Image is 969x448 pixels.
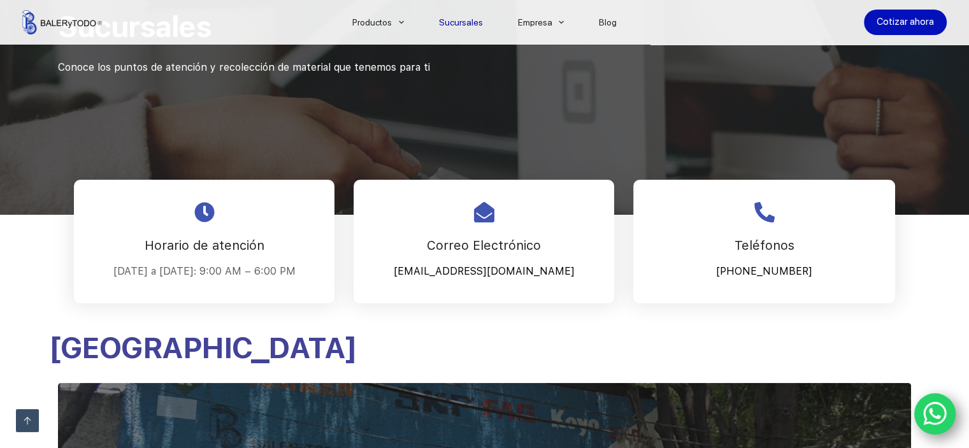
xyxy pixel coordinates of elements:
a: Cotizar ahora [864,10,947,35]
span: Teléfonos [735,238,794,253]
img: Balerytodo [22,10,102,34]
p: [PHONE_NUMBER] [649,262,879,281]
a: WhatsApp [914,393,956,435]
span: Correo Electrónico [427,238,541,253]
a: Ir arriba [16,409,39,432]
p: [EMAIL_ADDRESS][DOMAIN_NAME] [370,262,598,281]
span: [DATE] a [DATE]: 9:00 AM – 6:00 PM [113,265,296,277]
span: [GEOGRAPHIC_DATA] [48,330,357,365]
span: Horario de atención [145,238,264,253]
span: Conoce los puntos de atención y recolección de material que tenemos para ti [58,61,430,73]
